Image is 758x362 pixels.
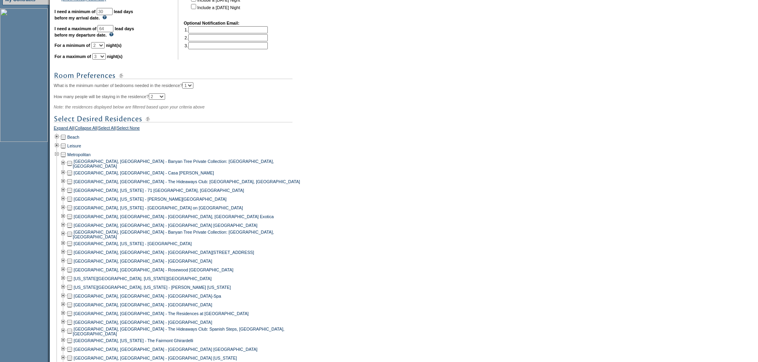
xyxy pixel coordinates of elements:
[74,188,244,193] a: [GEOGRAPHIC_DATA], [US_STATE] - 71 [GEOGRAPHIC_DATA], [GEOGRAPHIC_DATA]
[185,42,268,49] td: 3.
[74,347,257,352] a: [GEOGRAPHIC_DATA], [GEOGRAPHIC_DATA] - [GEOGRAPHIC_DATA] [GEOGRAPHIC_DATA]
[54,126,74,133] a: Expand All
[74,311,249,316] a: [GEOGRAPHIC_DATA], [GEOGRAPHIC_DATA] - The Residences at [GEOGRAPHIC_DATA]
[98,126,116,133] a: Select All
[185,34,268,41] td: 2.
[73,327,284,336] a: [GEOGRAPHIC_DATA], [GEOGRAPHIC_DATA] - The Hideaways Club: Spanish Steps, [GEOGRAPHIC_DATA], [GEO...
[106,43,121,48] b: night(s)
[102,15,107,19] img: questionMark_lightBlue.gif
[74,285,231,290] a: [US_STATE][GEOGRAPHIC_DATA], [US_STATE] - [PERSON_NAME] [US_STATE]
[74,250,254,255] a: [GEOGRAPHIC_DATA], [GEOGRAPHIC_DATA] - [GEOGRAPHIC_DATA][STREET_ADDRESS]
[74,223,257,228] a: [GEOGRAPHIC_DATA], [GEOGRAPHIC_DATA] - [GEOGRAPHIC_DATA] [GEOGRAPHIC_DATA]
[55,9,95,14] b: I need a minimum of
[54,126,306,133] div: | | |
[55,43,90,48] b: For a minimum of
[73,230,274,239] a: [GEOGRAPHIC_DATA], [GEOGRAPHIC_DATA] - Banyan Tree Private Collection: [GEOGRAPHIC_DATA], [GEOGRA...
[74,259,212,263] a: [GEOGRAPHIC_DATA], [GEOGRAPHIC_DATA] - [GEOGRAPHIC_DATA]
[74,356,237,360] a: [GEOGRAPHIC_DATA], [GEOGRAPHIC_DATA] - [GEOGRAPHIC_DATA] [US_STATE]
[55,26,134,37] b: lead days before my departure date.
[74,170,214,175] a: [GEOGRAPHIC_DATA], [GEOGRAPHIC_DATA] - Casa [PERSON_NAME]
[109,32,114,37] img: questionMark_lightBlue.gif
[74,276,212,281] a: [US_STATE][GEOGRAPHIC_DATA], [US_STATE][GEOGRAPHIC_DATA]
[55,54,91,59] b: For a maximum of
[74,197,226,201] a: [GEOGRAPHIC_DATA], [US_STATE] - [PERSON_NAME][GEOGRAPHIC_DATA]
[67,143,81,148] a: Leisure
[55,26,96,31] b: I need a maximum of
[74,294,221,298] a: [GEOGRAPHIC_DATA], [GEOGRAPHIC_DATA] - [GEOGRAPHIC_DATA]-Spa
[75,126,97,133] a: Collapse All
[74,320,212,325] a: [GEOGRAPHIC_DATA], [GEOGRAPHIC_DATA] - [GEOGRAPHIC_DATA]
[67,135,79,139] a: Beach
[74,205,243,210] a: [GEOGRAPHIC_DATA], [US_STATE] - [GEOGRAPHIC_DATA] on [GEOGRAPHIC_DATA]
[107,54,123,59] b: night(s)
[117,126,140,133] a: Select None
[74,302,212,307] a: [GEOGRAPHIC_DATA], [GEOGRAPHIC_DATA] - [GEOGRAPHIC_DATA]
[74,214,274,219] a: [GEOGRAPHIC_DATA], [GEOGRAPHIC_DATA] - [GEOGRAPHIC_DATA], [GEOGRAPHIC_DATA] Exotica
[67,152,91,157] a: Metropolitan
[74,267,233,272] a: [GEOGRAPHIC_DATA], [GEOGRAPHIC_DATA] - Rosewood [GEOGRAPHIC_DATA]
[73,159,274,168] a: [GEOGRAPHIC_DATA], [GEOGRAPHIC_DATA] - Banyan Tree Private Collection: [GEOGRAPHIC_DATA], [GEOGRA...
[54,105,205,109] span: Note: the residences displayed below are filtered based upon your criteria above
[184,21,240,25] b: Optional Notification Email:
[55,9,133,20] b: lead days before my arrival date.
[74,179,300,184] a: [GEOGRAPHIC_DATA], [GEOGRAPHIC_DATA] - The Hideaways Club: [GEOGRAPHIC_DATA], [GEOGRAPHIC_DATA]
[74,241,192,246] a: [GEOGRAPHIC_DATA], [US_STATE] - [GEOGRAPHIC_DATA]
[74,338,193,343] a: [GEOGRAPHIC_DATA], [US_STATE] - The Fairmont Ghirardelli
[54,71,292,81] img: subTtlRoomPreferences.gif
[185,26,268,33] td: 1.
